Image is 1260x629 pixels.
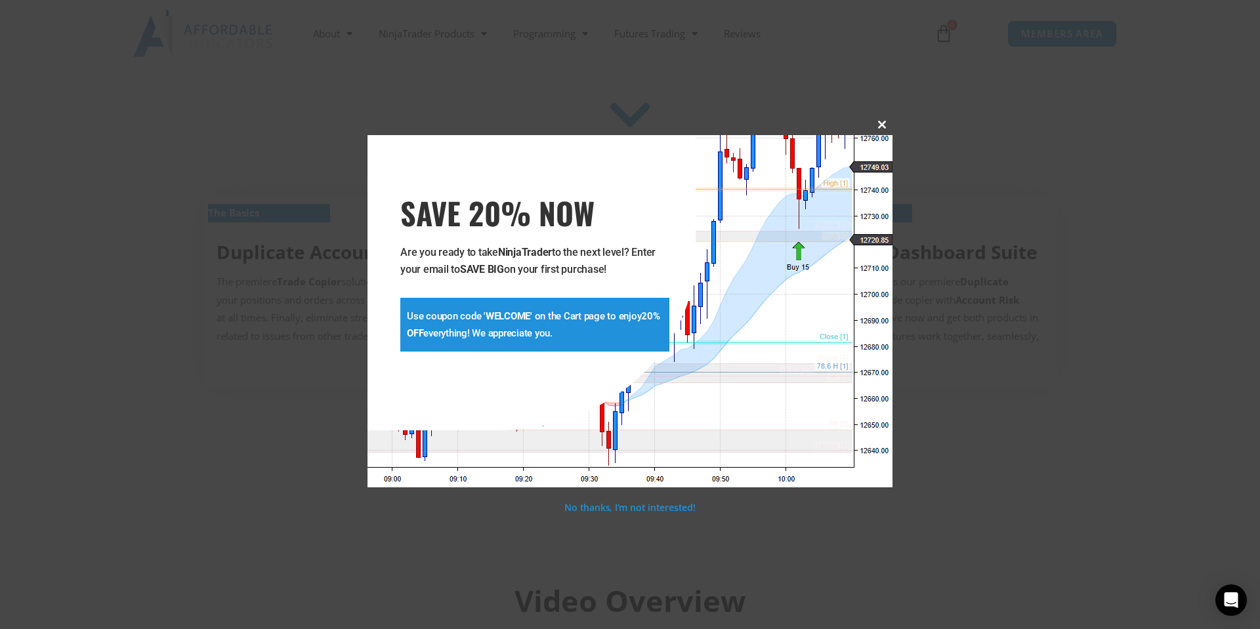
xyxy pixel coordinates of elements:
[564,501,695,514] a: No thanks, I’m not interested!
[407,310,660,339] strong: 20% OFF
[460,263,504,275] strong: SAVE BIG
[498,246,552,258] strong: NinjaTrader
[486,310,530,322] strong: WELCOME
[407,308,663,342] p: Use coupon code ' ' on the Cart page to enjoy everything! We appreciate you.
[1215,584,1247,616] div: Open Intercom Messenger
[400,194,669,231] h3: SAVE 20% NOW
[400,244,669,278] p: Are you ready to take to the next level? Enter your email to on your first purchase!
